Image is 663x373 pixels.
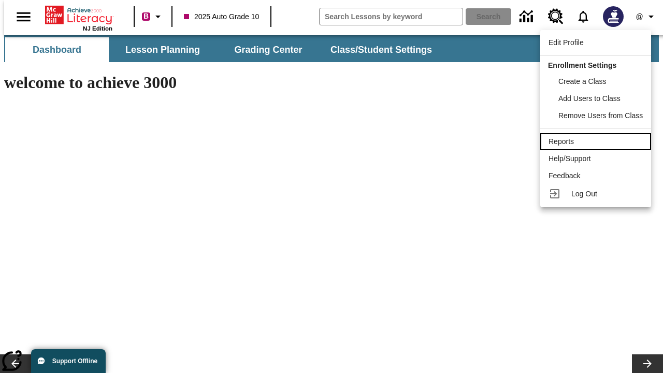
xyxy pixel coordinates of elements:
[558,77,607,85] span: Create a Class
[549,154,591,163] span: Help/Support
[558,94,621,103] span: Add Users to Class
[571,190,597,198] span: Log Out
[549,137,574,146] span: Reports
[549,38,584,47] span: Edit Profile
[548,61,616,69] span: Enrollment Settings
[549,171,580,180] span: Feedback
[558,111,643,120] span: Remove Users from Class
